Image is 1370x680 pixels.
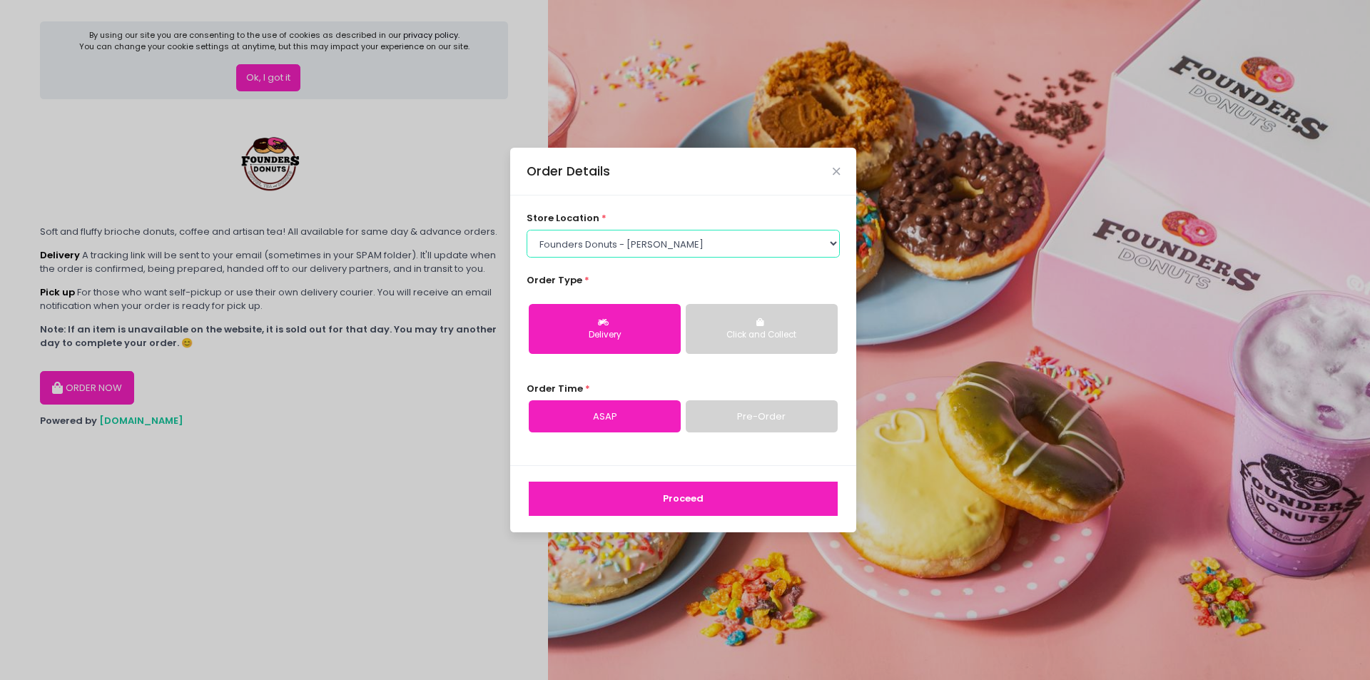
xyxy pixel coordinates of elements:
[529,482,838,516] button: Proceed
[696,329,828,342] div: Click and Collect
[529,400,681,433] a: ASAP
[686,304,838,354] button: Click and Collect
[529,304,681,354] button: Delivery
[527,211,599,225] span: store location
[833,168,840,175] button: Close
[686,400,838,433] a: Pre-Order
[527,162,610,181] div: Order Details
[527,273,582,287] span: Order Type
[527,382,583,395] span: Order Time
[539,329,671,342] div: Delivery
